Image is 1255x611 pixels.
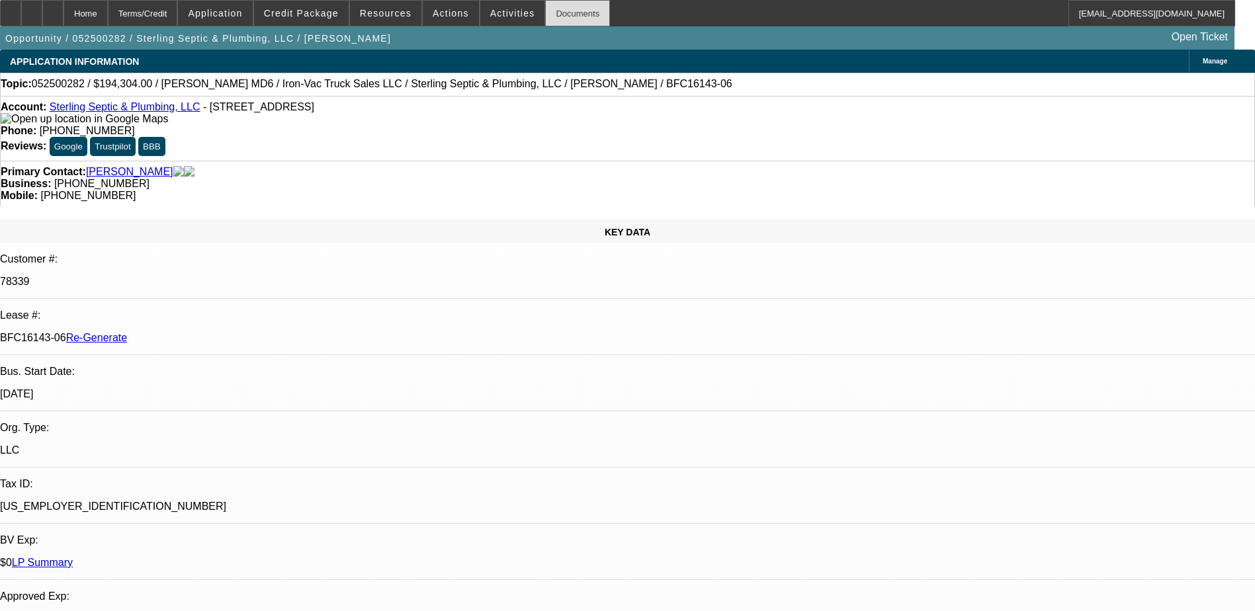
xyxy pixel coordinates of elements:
[1166,26,1233,48] a: Open Ticket
[605,227,650,237] span: KEY DATA
[10,56,139,67] span: APPLICATION INFORMATION
[184,166,195,178] img: linkedin-icon.png
[1,113,168,124] a: View Google Maps
[1,140,46,151] strong: Reviews:
[40,190,136,201] span: [PHONE_NUMBER]
[1,113,168,125] img: Open up location in Google Maps
[5,33,391,44] span: Opportunity / 052500282 / Sterling Septic & Plumbing, LLC / [PERSON_NAME]
[264,8,339,19] span: Credit Package
[66,332,128,343] a: Re-Generate
[254,1,349,26] button: Credit Package
[1,101,46,112] strong: Account:
[90,137,135,156] button: Trustpilot
[360,8,411,19] span: Resources
[1,178,51,189] strong: Business:
[350,1,421,26] button: Resources
[173,166,184,178] img: facebook-icon.png
[50,101,200,112] a: Sterling Septic & Plumbing, LLC
[54,178,150,189] span: [PHONE_NUMBER]
[86,166,173,178] a: [PERSON_NAME]
[188,8,242,19] span: Application
[480,1,545,26] button: Activities
[1,190,38,201] strong: Mobile:
[1,166,86,178] strong: Primary Contact:
[1203,58,1227,65] span: Manage
[40,125,135,136] span: [PHONE_NUMBER]
[178,1,252,26] button: Application
[12,557,73,568] a: LP Summary
[423,1,479,26] button: Actions
[1,125,36,136] strong: Phone:
[32,78,732,90] span: 052500282 / $194,304.00 / [PERSON_NAME] MD6 / Iron-Vac Truck Sales LLC / Sterling Septic & Plumbi...
[433,8,469,19] span: Actions
[138,137,165,156] button: BBB
[50,137,87,156] button: Google
[203,101,314,112] span: - [STREET_ADDRESS]
[1,78,32,90] strong: Topic:
[490,8,535,19] span: Activities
